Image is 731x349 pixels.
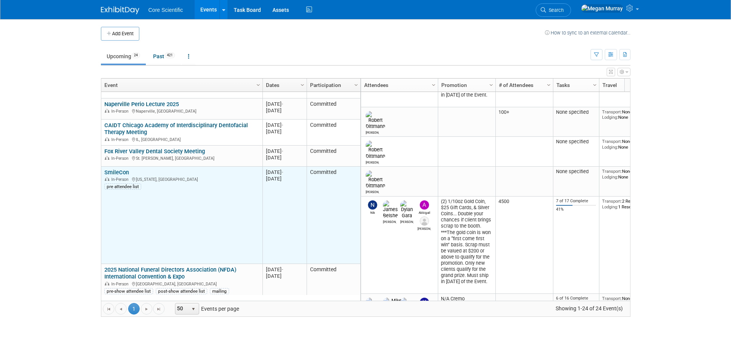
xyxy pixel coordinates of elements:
[438,294,495,327] td: N/A Cremo
[487,79,495,90] a: Column Settings
[420,298,429,307] img: Kendal Pobol
[266,79,302,92] a: Dates
[366,298,385,316] img: Robert Dittmann
[101,49,146,64] a: Upcoming24
[156,288,207,294] div: post-show attendee list
[556,79,594,92] a: Tasks
[104,288,153,294] div: pre-show attendee list
[104,266,236,280] a: 2025 National Funeral Directors Association (NFDA) International Convention & Expo
[132,52,140,58] span: 24
[104,148,205,155] a: Fox River Valley Dental Society Meeting
[266,107,303,114] div: [DATE]
[556,198,596,204] div: 7 of 17 Complete
[592,82,598,88] span: Column Settings
[556,169,596,175] div: None specified
[104,122,248,136] a: CAIDT Chicago Academy of Interdisciplinary Dentofacial Therapy Meeting
[254,79,262,90] a: Column Settings
[210,288,229,294] div: mailing
[307,98,360,120] td: Committed
[495,107,553,137] td: 100+
[105,177,109,181] img: In-Person Event
[282,169,283,175] span: -
[602,144,618,150] span: Lodging:
[488,82,494,88] span: Column Settings
[545,79,553,90] a: Column Settings
[438,197,495,294] td: (2) 1/10oz Gold Coin, $25 Gift Cards, & Silver Coins... Double your chances if client brings scra...
[105,156,109,160] img: In-Person Event
[546,82,552,88] span: Column Settings
[364,79,433,92] a: Attendees
[103,303,114,315] a: Go to the first page
[307,146,360,167] td: Committed
[115,303,127,315] a: Go to the previous page
[366,189,379,194] div: Robert Dittmann
[602,109,657,120] div: None None
[383,298,404,310] img: Mike McKenna
[111,177,131,182] span: In-Person
[104,155,259,161] div: St. [PERSON_NAME], [GEOGRAPHIC_DATA]
[431,82,437,88] span: Column Settings
[104,108,259,114] div: Naperville, [GEOGRAPHIC_DATA]
[420,216,429,226] img: Alex Belshe
[255,82,261,88] span: Column Settings
[602,169,622,174] span: Transport:
[149,7,183,13] span: Core Scientific
[602,198,657,210] div: 2 Reservations 1 Reservation
[556,207,596,212] div: 41%
[368,200,377,210] img: Nik Koelblinger
[556,139,596,145] div: None specified
[499,79,548,92] a: # of Attendees
[602,296,622,301] span: Transport:
[310,79,355,92] a: Participation
[417,210,431,215] div: Abbigail Belshe
[105,137,109,141] img: In-Person Event
[298,79,307,90] a: Column Settings
[111,156,131,161] span: In-Person
[266,122,303,128] div: [DATE]
[602,139,622,144] span: Transport:
[383,200,398,219] img: James Belshe
[266,128,303,135] div: [DATE]
[104,176,259,182] div: [US_STATE], [GEOGRAPHIC_DATA]
[165,303,247,315] span: Events per page
[144,306,150,312] span: Go to the next page
[153,303,165,315] a: Go to the last page
[105,109,109,113] img: In-Person Event
[602,109,622,115] span: Transport:
[266,148,303,154] div: [DATE]
[366,141,385,159] img: Robert Dittmann
[602,204,618,210] span: Lodging:
[101,7,139,14] img: ExhibitDay
[366,129,379,134] div: Robert Dittmann
[147,49,181,64] a: Past421
[111,137,131,142] span: In-Person
[190,306,196,312] span: select
[104,169,129,176] a: SmileCon
[266,101,303,107] div: [DATE]
[282,122,283,128] span: -
[111,109,131,114] span: In-Person
[307,264,360,297] td: Committed
[548,303,630,314] span: Showing 1-24 of 24 Event(s)
[307,167,360,264] td: Committed
[366,111,385,129] img: Robert Dittmann
[266,169,303,175] div: [DATE]
[266,175,303,182] div: [DATE]
[495,197,553,294] td: 4500
[420,200,429,210] img: Abbigail Belshe
[128,303,140,315] span: 1
[282,267,283,272] span: -
[602,198,622,204] span: Transport:
[104,79,257,92] a: Event
[536,3,571,17] a: Search
[591,79,599,90] a: Column Settings
[441,79,490,92] a: Promotion
[602,115,618,120] span: Lodging:
[383,219,396,224] div: James Belshe
[266,273,303,279] div: [DATE]
[602,296,657,307] div: None None
[366,170,385,189] img: Robert Dittmann
[352,79,360,90] a: Column Settings
[429,79,438,90] a: Column Settings
[366,210,379,215] div: Nik Koelblinger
